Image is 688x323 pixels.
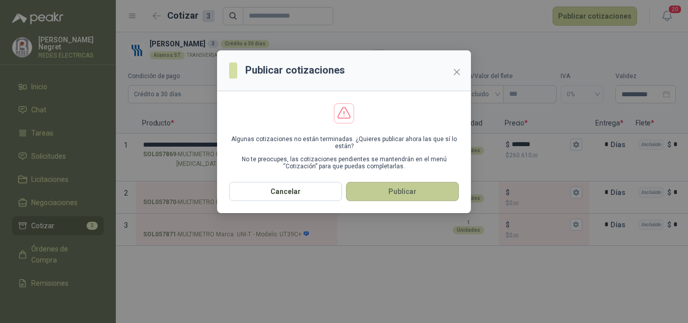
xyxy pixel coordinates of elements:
[449,64,465,80] button: Close
[229,136,459,150] p: Algunas cotizaciones no están terminadas. ¿Quieres publicar ahora las que sí lo están?
[229,156,459,170] p: No te preocupes, las cotizaciones pendientes se mantendrán en el menú “Cotización” para que pueda...
[346,182,459,201] button: Publicar
[245,62,345,78] h3: Publicar cotizaciones
[229,182,342,201] button: Cancelar
[453,68,461,76] span: close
